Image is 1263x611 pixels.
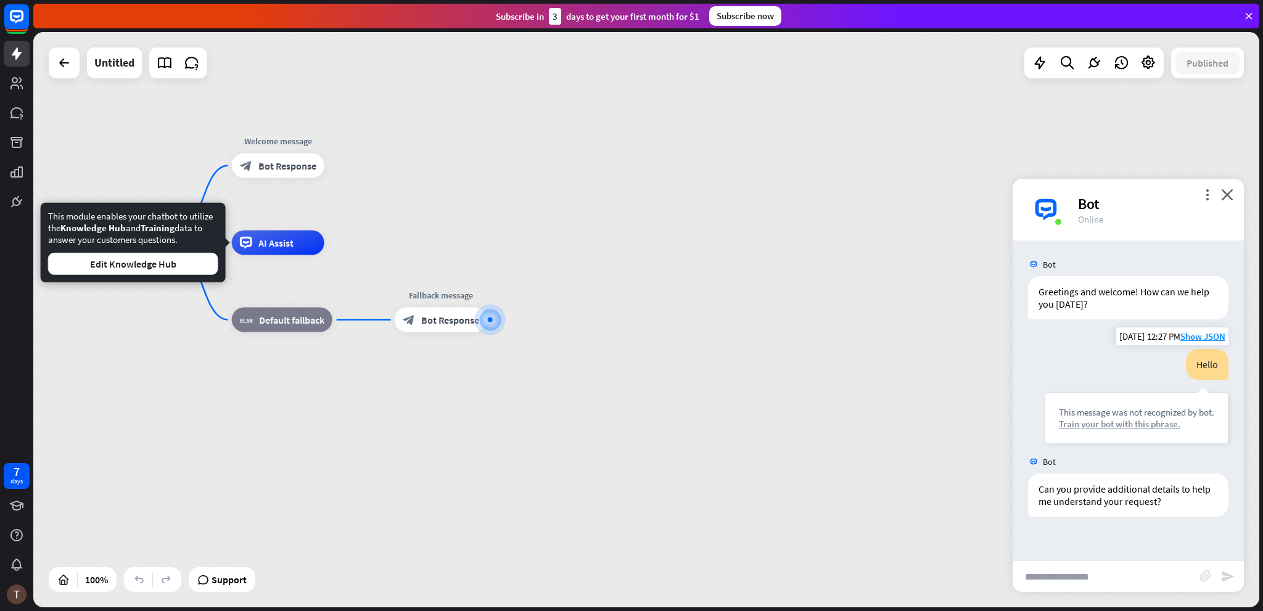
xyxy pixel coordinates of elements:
span: AI Assist [258,237,294,249]
button: Published [1175,52,1240,74]
span: Bot Response [421,314,479,326]
div: Subscribe in days to get your first month for $1 [496,8,699,25]
div: Bot [1078,194,1229,213]
i: send [1220,569,1235,584]
div: This message was not recognized by bot. [1059,406,1214,418]
span: Show JSON [1180,330,1225,342]
div: Hello [1186,349,1228,380]
div: Greetings and welcome! How can we help you [DATE]? [1028,276,1228,319]
button: Edit Knowledge Hub [48,253,218,275]
div: Online [1078,213,1229,225]
span: Knowledge Hub [60,222,126,234]
div: 3 [549,8,561,25]
div: Untitled [94,47,134,78]
button: Open LiveChat chat widget [10,5,47,42]
div: 100% [81,570,112,589]
span: Default fallback [259,314,324,326]
a: 7 days [4,463,30,489]
div: 7 [14,466,20,477]
span: Bot [1043,456,1056,467]
div: [DATE] 12:27 PM [1116,327,1228,345]
i: more_vert [1201,189,1213,200]
span: Bot Response [258,160,316,172]
i: block_bot_response [403,314,415,326]
div: Fallback message [385,289,496,301]
span: Support [212,570,247,589]
div: This module enables your chatbot to utilize the and data to answer your customers questions. [48,210,218,275]
div: Can you provide additional details to help me understand your request? [1028,474,1228,517]
i: block_bot_response [240,160,252,172]
div: days [10,477,23,486]
span: Bot [1043,259,1056,270]
span: Training [141,222,175,234]
i: block_fallback [240,314,253,326]
div: Subscribe now [709,6,781,26]
div: Welcome message [223,135,334,147]
i: block_attachment [1199,570,1212,582]
div: Train your bot with this phrase. [1059,418,1214,430]
i: close [1221,189,1233,200]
